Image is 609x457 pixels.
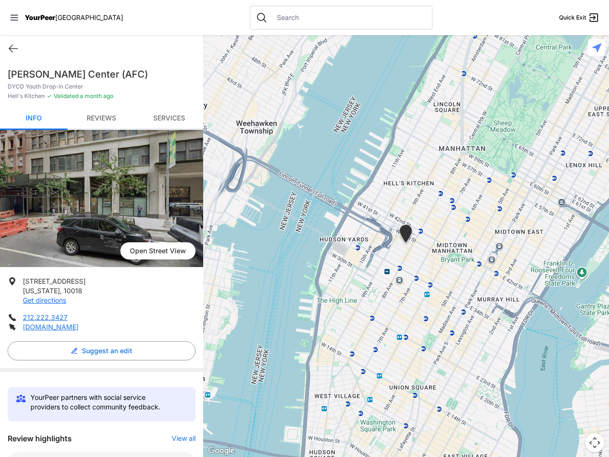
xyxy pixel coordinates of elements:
span: 10018 [64,287,82,295]
button: Suggest an edit [8,341,196,360]
p: YourPeer partners with social service providers to collect community feedback. [30,393,177,412]
span: Hell's Kitchen [8,92,45,100]
span: Suggest an edit [82,346,132,356]
span: [GEOGRAPHIC_DATA] [55,13,123,21]
a: 212.222.3427 [23,313,68,321]
span: , [60,287,62,295]
a: Quick Exit [559,12,599,23]
p: DYCD Youth Drop-in Center [8,83,196,90]
img: Google [206,445,237,457]
button: View all [172,434,196,443]
span: Validated [54,92,79,99]
span: [US_STATE] [23,287,60,295]
a: Services [135,108,203,130]
span: a month ago [79,92,113,99]
span: ✓ [47,92,52,100]
a: Get directions [23,296,66,304]
div: DYCD Youth Drop-in Center [398,225,414,246]
h3: Review highlights [8,433,72,444]
a: Reviews [68,108,135,130]
input: Search [271,13,426,22]
span: Open Street View [120,242,196,259]
h1: [PERSON_NAME] Center (AFC) [8,68,196,81]
span: [STREET_ADDRESS] [23,277,86,285]
a: [DOMAIN_NAME] [23,323,79,331]
span: Quick Exit [559,14,586,21]
a: Open this area in Google Maps (opens a new window) [206,445,237,457]
button: Map camera controls [585,433,604,452]
span: YourPeer [25,13,55,21]
a: YourPeer[GEOGRAPHIC_DATA] [25,15,123,20]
